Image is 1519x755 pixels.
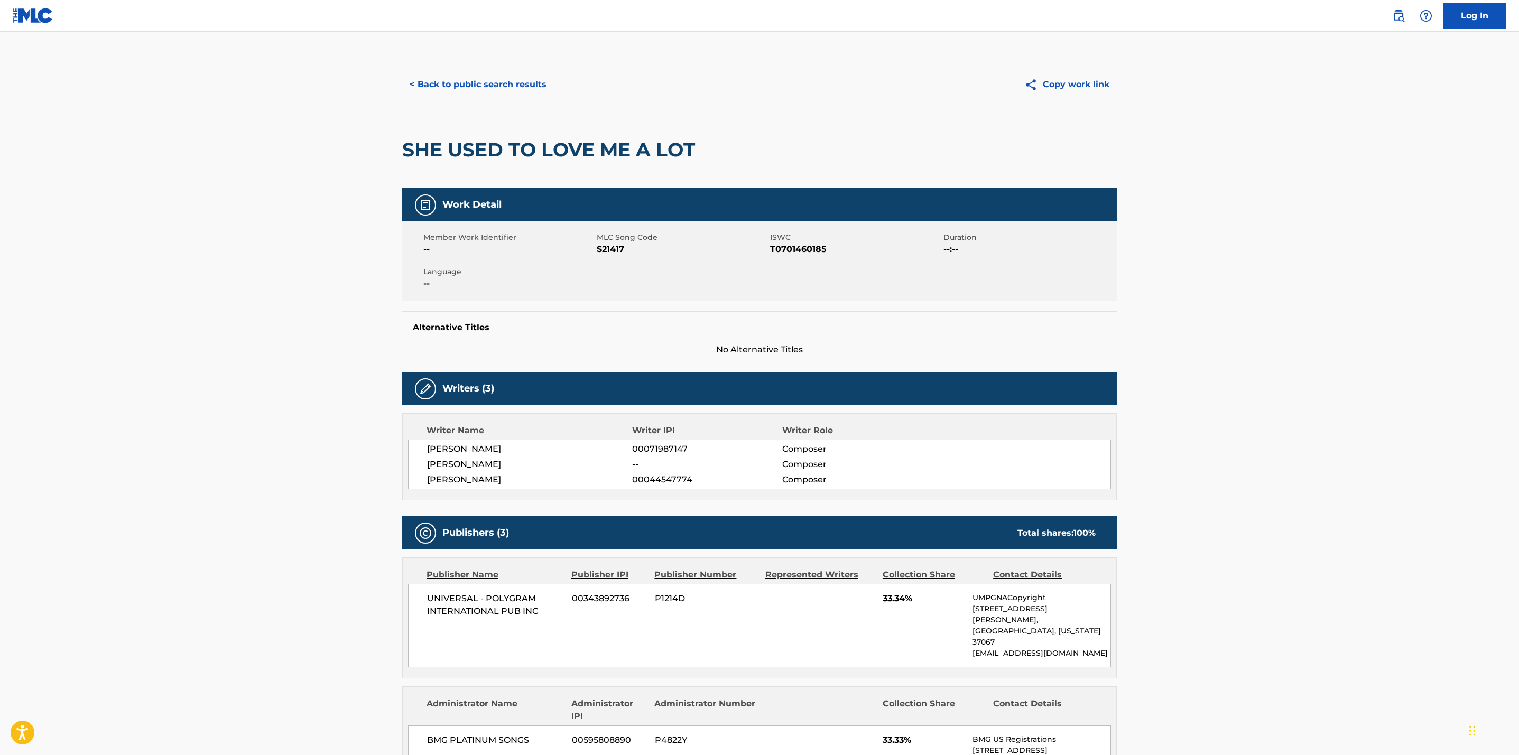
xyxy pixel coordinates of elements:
[571,697,646,723] div: Administrator IPI
[572,734,647,747] span: 00595808890
[632,424,783,437] div: Writer IPI
[1466,704,1519,755] iframe: Chat Widget
[571,568,646,581] div: Publisher IPI
[632,473,782,486] span: 00044547774
[427,568,563,581] div: Publisher Name
[419,199,432,211] img: Work Detail
[782,473,919,486] span: Composer
[427,424,632,437] div: Writer Name
[993,697,1096,723] div: Contact Details
[423,266,594,277] span: Language
[972,648,1110,659] p: [EMAIL_ADDRESS][DOMAIN_NAME]
[770,232,941,243] span: ISWC
[770,243,941,256] span: T0701460185
[1420,10,1432,22] img: help
[427,697,563,723] div: Administrator Name
[883,734,965,747] span: 33.33%
[1392,10,1405,22] img: search
[1443,3,1506,29] a: Log In
[442,199,502,211] h5: Work Detail
[1388,5,1409,26] a: Public Search
[402,71,554,98] button: < Back to public search results
[782,443,919,455] span: Composer
[655,592,757,605] span: P1214D
[654,697,757,723] div: Administrator Number
[423,232,594,243] span: Member Work Identifier
[572,592,647,605] span: 00343892736
[419,383,432,395] img: Writers
[427,734,564,747] span: BMG PLATINUM SONGS
[943,232,1114,243] span: Duration
[1466,704,1519,755] div: Widget chat
[782,458,919,471] span: Composer
[419,527,432,539] img: Publishers
[413,322,1106,333] h5: Alternative Titles
[1024,78,1043,91] img: Copy work link
[13,8,53,23] img: MLC Logo
[972,592,1110,603] p: UMPGNACopyright
[1073,528,1096,538] span: 100 %
[423,277,594,290] span: --
[972,626,1110,648] p: [GEOGRAPHIC_DATA], [US_STATE] 37067
[883,697,985,723] div: Collection Share
[883,568,985,581] div: Collection Share
[993,568,1096,581] div: Contact Details
[1469,715,1476,747] div: Trascina
[427,592,564,618] span: UNIVERSAL - POLYGRAM INTERNATIONAL PUB INC
[402,343,1117,356] span: No Alternative Titles
[442,527,509,539] h5: Publishers (3)
[597,232,767,243] span: MLC Song Code
[1017,71,1117,98] button: Copy work link
[423,243,594,256] span: --
[782,424,919,437] div: Writer Role
[597,243,767,256] span: S21417
[632,458,782,471] span: --
[427,443,632,455] span: [PERSON_NAME]
[972,603,1110,626] p: [STREET_ADDRESS][PERSON_NAME],
[883,592,965,605] span: 33.34%
[654,568,757,581] div: Publisher Number
[427,473,632,486] span: [PERSON_NAME]
[402,138,700,162] h2: SHE USED TO LOVE ME A LOT
[427,458,632,471] span: [PERSON_NAME]
[943,243,1114,256] span: --:--
[972,734,1110,745] p: BMG US Registrations
[442,383,494,395] h5: Writers (3)
[765,568,875,581] div: Represented Writers
[655,734,757,747] span: P4822Y
[632,443,782,455] span: 00071987147
[1415,5,1437,26] div: Help
[1017,527,1096,539] div: Total shares:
